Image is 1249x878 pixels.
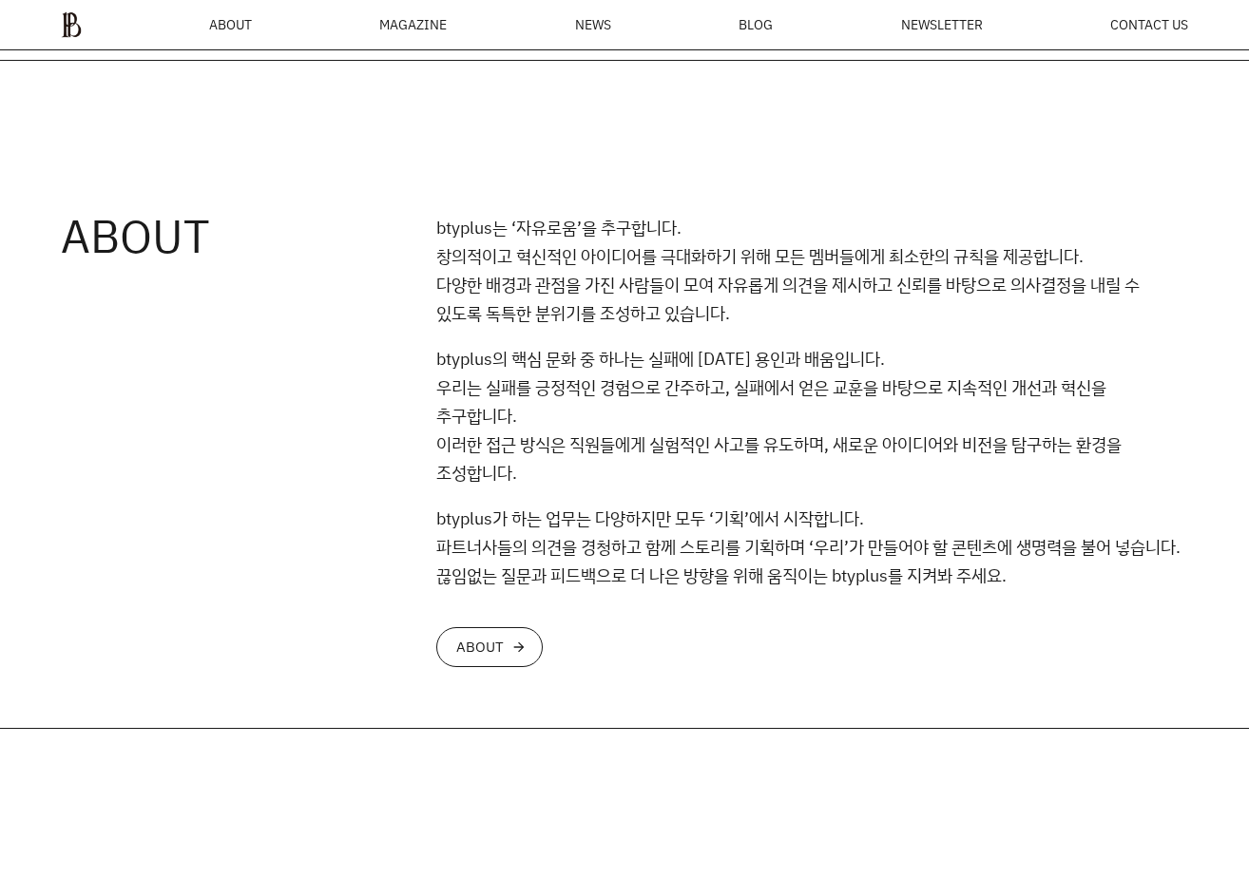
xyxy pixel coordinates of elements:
img: ba379d5522eb3.png [61,11,82,38]
a: CONTACT US [1110,18,1188,31]
a: BLOG [739,18,773,31]
h3: ABOUT [61,213,436,258]
p: btyplus가 하는 업무는 다양하지만 모두 ‘기획’에서 시작합니다. 파트너사들의 의견을 경청하고 함께 스토리를 기획하며 ‘우리’가 만들어야 할 콘텐츠에 생명력을 불어 넣습니... [436,504,1188,589]
a: NEWSLETTER [901,18,983,31]
p: btyplus의 핵심 문화 중 하나는 실패에 [DATE] 용인과 배움입니다. 우리는 실패를 긍정적인 경험으로 간주하고, 실패에서 얻은 교훈을 바탕으로 지속적인 개선과 혁신을 ... [436,344,1188,487]
a: ABOUT [209,18,252,31]
div: MAGAZINE [379,18,447,31]
a: NEWS [575,18,611,31]
div: ABOUT [456,639,504,655]
div: arrow_forward [511,639,527,655]
a: ABOUTarrow_forward [436,627,543,667]
p: btyplus는 ‘자유로움’을 추구합니다. 창의적이고 혁신적인 아이디어를 극대화하기 위해 모든 멤버들에게 최소한의 규칙을 제공합니다. 다양한 배경과 관점을 가진 사람들이 모여... [436,213,1188,327]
